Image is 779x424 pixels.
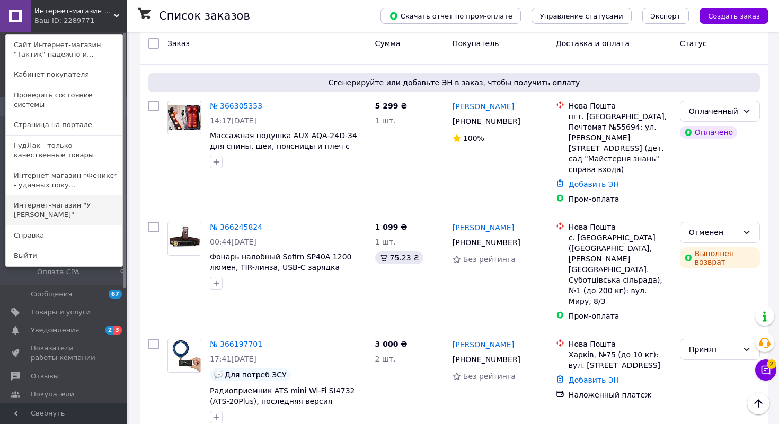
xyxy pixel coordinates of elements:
[389,11,512,21] span: Скачать отчет по пром-оплате
[569,180,619,188] a: Добавить ЭН
[747,392,769,414] button: Наверх
[210,340,262,348] a: № 366197701
[380,8,521,24] button: Скачать отчет по пром-оплате
[569,311,671,321] div: Пром-оплата
[532,8,632,24] button: Управление статусами
[453,238,520,247] span: [PHONE_NUMBER]
[109,290,122,299] span: 67
[680,126,737,139] div: Оплачено
[120,267,124,277] span: 0
[6,246,122,266] a: Выйти
[210,223,262,231] a: № 366245824
[210,386,355,405] a: Радиоприемник ATS mini Wi-Fi SI4732 (ATS-20Plus), последняя версия
[689,105,738,117] div: Оплаченный
[375,116,396,125] span: 1 шт.
[34,16,79,25] div: Ваш ID: 2289771
[113,326,122,335] span: 3
[453,101,514,112] a: [PERSON_NAME]
[569,390,671,400] div: Наложенный платеж
[105,326,114,335] span: 2
[159,10,250,22] h1: Список заказов
[375,238,396,246] span: 1 шт.
[375,340,408,348] span: 3 000 ₴
[6,115,122,135] a: Страница на портале
[540,12,623,20] span: Управление статусами
[214,371,223,379] img: :speech_balloon:
[37,267,79,277] span: Оплата CPA
[569,111,671,175] div: пгт. [GEOGRAPHIC_DATA], Почтомат №55694: ул. [PERSON_NAME][STREET_ADDRESS] (дет. сад "Майстерня з...
[569,232,671,306] div: с. [GEOGRAPHIC_DATA] ([GEOGRAPHIC_DATA], [PERSON_NAME][GEOGRAPHIC_DATA]. Суботцівська сільрада), ...
[708,12,760,20] span: Создать заказ
[210,102,262,110] a: № 366305353
[31,326,79,335] span: Уведомления
[6,225,122,246] a: Справка
[569,339,671,349] div: Нова Пошта
[755,359,776,381] button: Чат с покупателем2
[6,35,122,65] a: Сайт Интернет-магазин "Тактик" надежно и...
[569,376,619,384] a: Добавить ЭН
[6,65,122,85] a: Кабинет покупателя
[569,349,671,371] div: Харків, №75 (до 10 кг): вул. [STREET_ADDRESS]
[6,166,122,195] a: Интернет-магазин *Феникс* - удачных поку...
[767,359,776,369] span: 2
[210,355,256,363] span: 17:41[DATE]
[167,101,201,134] a: Фото товару
[167,339,201,373] a: Фото товару
[453,39,499,48] span: Покупатель
[700,8,768,24] button: Создать заказ
[556,39,630,48] span: Доставка и оплата
[375,39,401,48] span: Сумма
[689,11,768,20] a: Создать заказ
[31,390,74,399] span: Покупатели
[210,131,357,161] a: Массажная подушка AUX AQA-24D-34 для спины, шеи, поясницы и плеч с роликовым массажем и подогревом
[31,372,59,381] span: Отзывы
[34,6,114,16] span: Интернет-магазин "Тактик" надежно и быстро
[210,252,351,272] a: Фонарь налобный Sofirn SP40A 1200 люмен, TIR-линза, USB-C зарядка
[210,238,256,246] span: 00:44[DATE]
[168,222,201,255] img: Фото товару
[31,308,91,317] span: Товары и услуги
[6,195,122,225] a: Интернет-магазин "У [PERSON_NAME]"
[463,372,516,381] span: Без рейтинга
[569,101,671,111] div: Нова Пошта
[168,105,201,131] img: Фото товару
[453,222,514,233] a: [PERSON_NAME]
[453,117,520,125] span: [PHONE_NUMBER]
[453,355,520,364] span: [PHONE_NUMBER]
[375,102,408,110] span: 5 299 ₴
[453,339,514,350] a: [PERSON_NAME]
[689,344,738,355] div: Принят
[642,8,689,24] button: Экспорт
[375,223,408,231] span: 1 099 ₴
[210,116,256,125] span: 14:17[DATE]
[6,136,122,165] a: ГудЛак - только качественные товары
[651,12,680,20] span: Экспорт
[375,355,396,363] span: 2 шт.
[375,251,423,264] div: 75.23 ₴
[6,85,122,115] a: Проверить состояние системы
[168,339,201,372] img: Фото товару
[680,39,707,48] span: Статус
[463,255,516,264] span: Без рейтинга
[569,194,671,204] div: Пром-оплата
[569,222,671,232] div: Нова Пошта
[167,39,190,48] span: Заказ
[31,290,72,299] span: Сообщения
[680,247,760,268] div: Выполнен возврат
[31,344,98,363] span: Показатели работы компании
[225,371,287,379] span: Для потреб ЗСУ
[167,222,201,256] a: Фото товару
[689,227,738,238] div: Отменен
[463,134,484,142] span: 100%
[153,77,756,88] span: Сгенерируйте или добавьте ЭН в заказ, чтобы получить оплату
